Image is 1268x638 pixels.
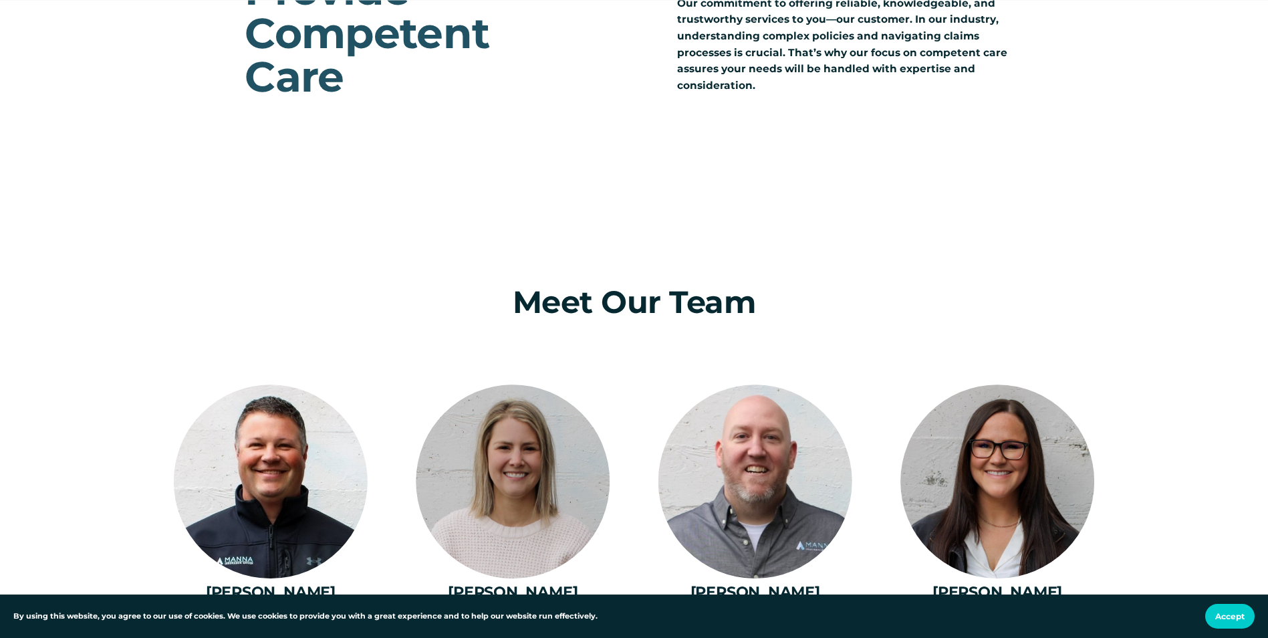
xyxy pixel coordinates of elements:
h4: [PERSON_NAME] [408,583,617,601]
span: Meet Our Team [513,283,756,321]
h4: [PERSON_NAME] [893,583,1102,601]
h4: [PERSON_NAME] [651,583,860,601]
p: By using this website, you agree to our use of cookies. We use cookies to provide you with a grea... [13,611,598,623]
span: Accept [1215,611,1245,621]
h4: [PERSON_NAME] [PERSON_NAME] [166,583,375,618]
button: Accept [1205,604,1255,629]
